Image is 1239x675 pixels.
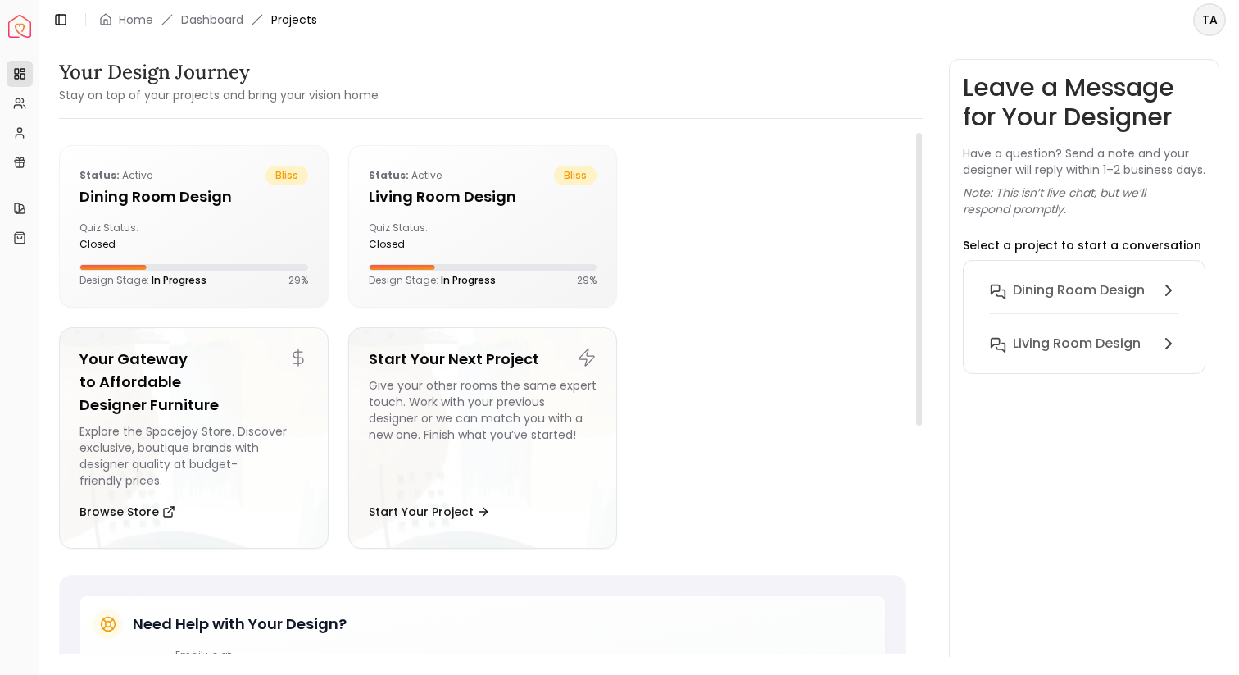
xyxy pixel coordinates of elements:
[152,273,206,287] span: In Progress
[8,15,31,38] a: Spacejoy
[1013,280,1145,300] h6: Dining Room design
[133,613,347,636] h5: Need Help with Your Design?
[369,348,597,371] h5: Start Your Next Project
[59,327,329,549] a: Your Gateway to Affordable Designer FurnitureExplore the Spacejoy Store. Discover exclusive, bout...
[369,166,442,185] p: active
[79,168,120,182] b: Status:
[79,185,308,208] h5: Dining Room design
[963,73,1205,132] h3: Leave a Message for Your Designer
[977,274,1191,327] button: Dining Room design
[181,11,243,28] a: Dashboard
[59,59,379,85] h3: Your Design Journey
[265,166,308,185] span: bliss
[554,166,597,185] span: bliss
[8,15,31,38] img: Spacejoy Logo
[79,348,308,417] h5: Your Gateway to Affordable Designer Furniture
[369,495,490,528] button: Start Your Project
[119,11,153,28] a: Home
[1013,334,1141,353] h6: Living Room design
[288,274,308,287] p: 29 %
[369,238,476,251] div: closed
[79,221,187,251] div: Quiz Status:
[175,649,296,662] p: Email us at
[963,145,1205,178] p: Have a question? Send a note and your designer will reply within 1–2 business days.
[977,327,1191,360] button: Living Room design
[59,87,379,103] small: Stay on top of your projects and bring your vision home
[369,168,409,182] b: Status:
[441,273,496,287] span: In Progress
[963,185,1205,217] p: Note: This isn’t live chat, but we’ll respond promptly.
[79,166,152,185] p: active
[79,274,206,287] p: Design Stage:
[79,238,187,251] div: closed
[271,11,317,28] span: Projects
[369,185,597,208] h5: Living Room design
[369,221,476,251] div: Quiz Status:
[1195,5,1224,34] span: TA
[369,377,597,489] div: Give your other rooms the same expert touch. Work with your previous designer or we can match you...
[99,11,317,28] nav: breadcrumb
[348,327,618,549] a: Start Your Next ProjectGive your other rooms the same expert touch. Work with your previous desig...
[963,237,1201,253] p: Select a project to start a conversation
[577,274,597,287] p: 29 %
[79,423,308,489] div: Explore the Spacejoy Store. Discover exclusive, boutique brands with designer quality at budget-f...
[1193,3,1226,36] button: TA
[79,495,175,528] button: Browse Store
[369,274,496,287] p: Design Stage:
